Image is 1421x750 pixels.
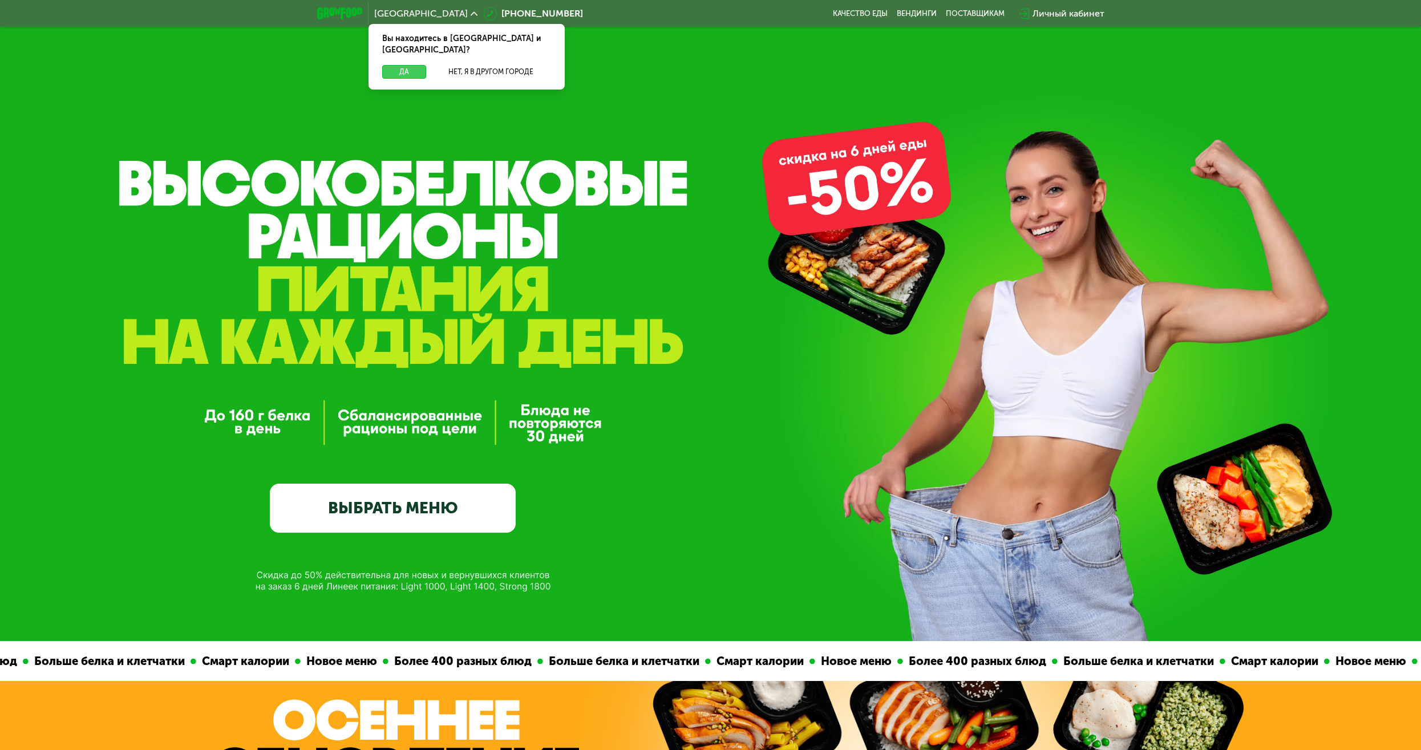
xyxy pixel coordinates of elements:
div: Более 400 разных блюд [902,652,1051,670]
div: Смарт калории [710,652,809,670]
button: Нет, я в другом городе [431,65,551,79]
div: Личный кабинет [1033,7,1104,21]
div: поставщикам [946,9,1005,18]
a: Вендинги [897,9,937,18]
a: [PHONE_NUMBER] [483,7,583,21]
div: Новое меню [300,652,382,670]
div: Больше белка и клетчатки [543,652,705,670]
div: Больше белка и клетчатки [1057,652,1219,670]
div: Смарт калории [1225,652,1323,670]
button: Да [382,65,426,79]
div: Новое меню [815,652,897,670]
a: Качество еды [833,9,888,18]
span: [GEOGRAPHIC_DATA] [374,9,468,18]
div: Смарт калории [196,652,294,670]
div: Больше белка и клетчатки [28,652,190,670]
div: Новое меню [1329,652,1411,670]
div: Более 400 разных блюд [388,652,537,670]
div: Вы находитесь в [GEOGRAPHIC_DATA] и [GEOGRAPHIC_DATA]? [369,24,565,65]
a: ВЫБРАТЬ МЕНЮ [270,484,516,533]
